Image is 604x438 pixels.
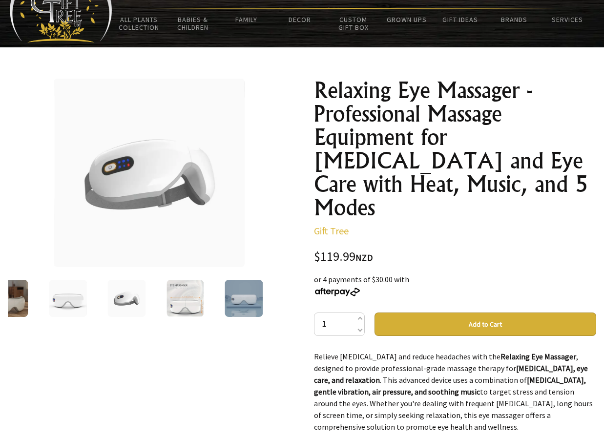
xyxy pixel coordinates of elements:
[314,273,597,297] div: or 4 payments of $30.00 with
[314,225,349,237] a: Gift Tree
[219,9,273,30] a: Family
[314,79,597,219] h1: Relaxing Eye Massager - Professional Massage Equipment for [MEDICAL_DATA] and Eye Care with Heat,...
[314,250,597,264] div: $119.99
[487,9,541,30] a: Brands
[541,9,594,30] a: Services
[112,9,166,38] a: All Plants Collection
[49,280,87,317] img: Relaxing Eye Massager - Professional Massage Equipment for Migraines and Eye Care with Heat, Musi...
[314,351,597,433] p: Relieve [MEDICAL_DATA] and reduce headaches with the , designed to provide professional-grade mas...
[314,288,361,296] img: Afterpay
[167,280,204,317] img: Relaxing Eye Massager - Professional Massage Equipment for Migraines and Eye Care with Heat, Musi...
[108,280,146,317] img: Relaxing Eye Massager - Professional Massage Equipment for Migraines and Eye Care with Heat, Musi...
[327,9,380,38] a: Custom Gift Box
[380,9,434,30] a: Grown Ups
[375,313,596,336] button: Add to Cart
[166,9,220,38] a: Babies & Children
[434,9,487,30] a: Gift Ideas
[54,79,245,267] img: Relaxing Eye Massager - Professional Massage Equipment for Migraines and Eye Care with Heat, Musi...
[500,352,576,361] strong: Relaxing Eye Massager
[225,280,263,317] img: Relaxing Eye Massager - Professional Massage Equipment for Migraines and Eye Care with Heat, Musi...
[273,9,327,30] a: Decor
[355,252,373,263] span: NZD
